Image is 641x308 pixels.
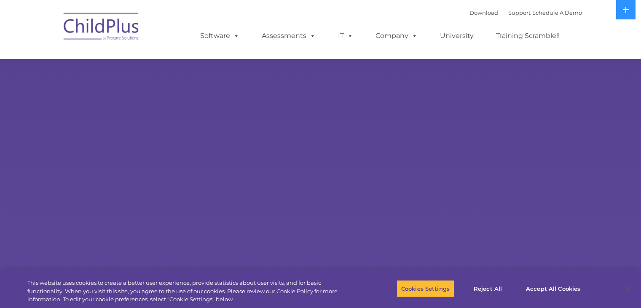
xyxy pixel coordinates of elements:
a: Support [508,9,531,16]
a: Training Scramble!! [488,27,568,44]
button: Cookies Settings [397,280,454,297]
a: IT [330,27,362,44]
button: Close [618,279,637,298]
div: This website uses cookies to create a better user experience, provide statistics about user visit... [27,279,353,304]
button: Reject All [461,280,514,297]
img: ChildPlus by Procare Solutions [59,7,144,49]
a: Download [469,9,498,16]
font: | [469,9,582,16]
a: University [432,27,482,44]
a: Schedule A Demo [532,9,582,16]
a: Company [367,27,426,44]
button: Accept All Cookies [521,280,585,297]
a: Assessments [253,27,324,44]
a: Software [192,27,248,44]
